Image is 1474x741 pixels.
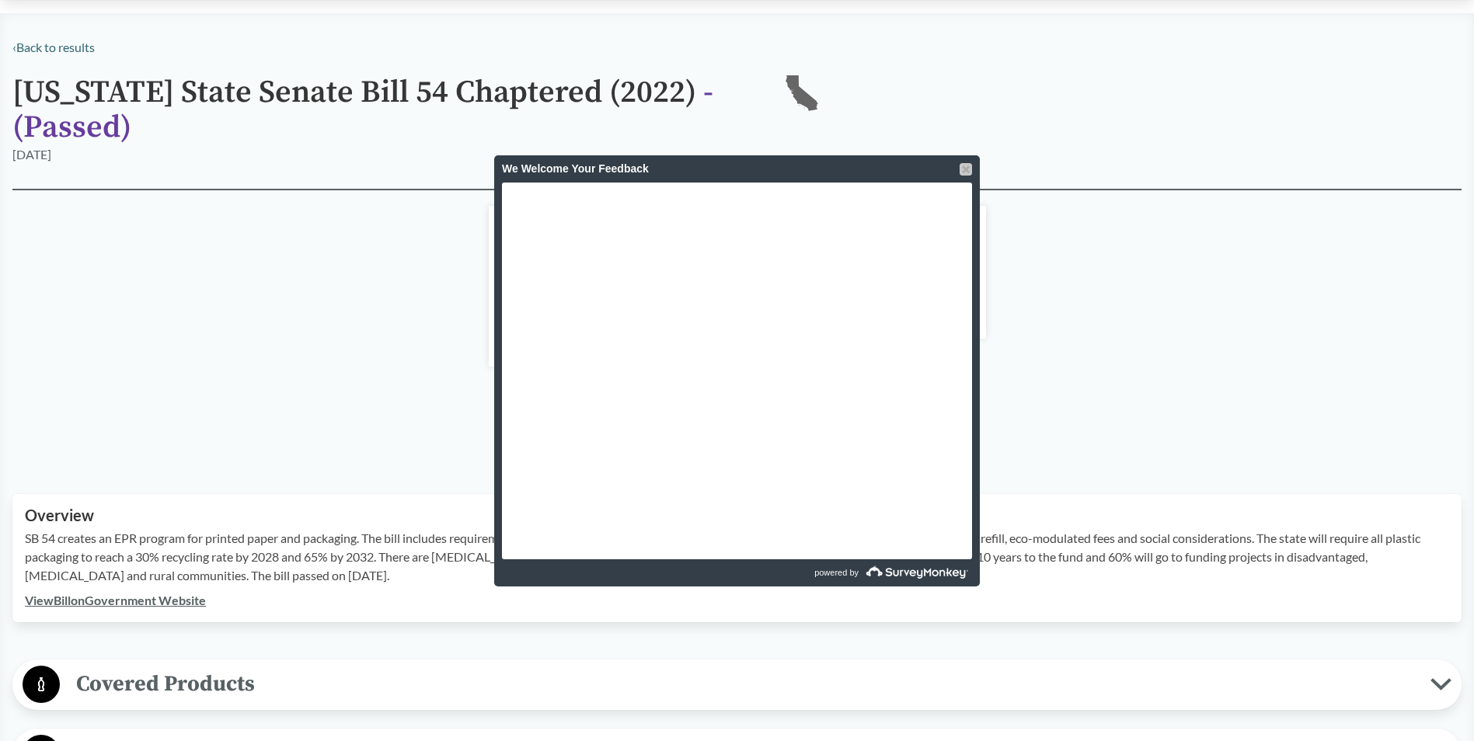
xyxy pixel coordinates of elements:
[502,155,972,183] div: We Welcome Your Feedback
[12,73,713,147] span: - ( Passed )
[18,665,1456,704] button: Covered Products
[739,559,972,586] a: powered by
[12,40,95,54] a: ‹Back to results
[814,559,859,586] span: powered by
[12,75,758,145] h1: [US_STATE] State Senate Bill 54 Chaptered (2022)
[25,593,206,607] a: ViewBillonGovernment Website
[60,666,1430,701] span: Covered Products
[25,529,1449,585] p: SB 54 creates an EPR program for printed paper and packaging. The bill includes requirements in r...
[25,506,1449,524] h2: Overview
[12,145,51,164] div: [DATE]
